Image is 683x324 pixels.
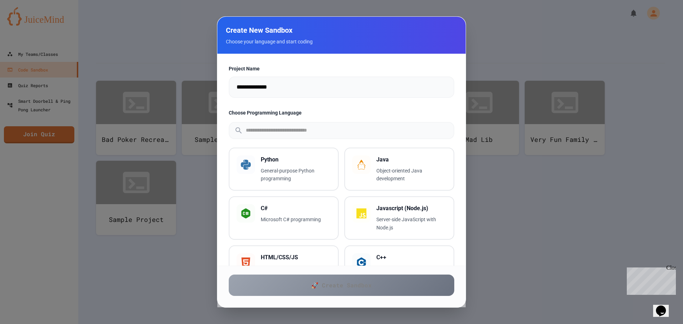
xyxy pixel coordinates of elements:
label: Choose Programming Language [229,109,454,116]
p: Microsoft C# programming [261,216,331,224]
h3: Javascript (Node.js) [376,204,446,213]
p: Web development with HTML, CSS & JavaScript [261,265,331,281]
h2: Create New Sandbox [226,25,457,35]
h3: Python [261,155,331,164]
h3: Java [376,155,446,164]
p: Object-oriented Java development [376,167,446,183]
p: Server-side JavaScript with Node.js [376,216,446,232]
p: Choose your language and start coding [226,38,457,45]
p: General-purpose Python programming [261,167,331,183]
div: Chat with us now!Close [3,3,49,45]
h3: C# [261,204,331,213]
span: 🚀 Create Sandbox [311,281,372,290]
h3: HTML/CSS/JS [261,253,331,262]
iframe: chat widget [653,296,676,317]
iframe: chat widget [624,265,676,295]
h3: C++ [376,253,446,262]
label: Project Name [229,65,454,72]
p: High-performance C++ programming [376,265,446,281]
